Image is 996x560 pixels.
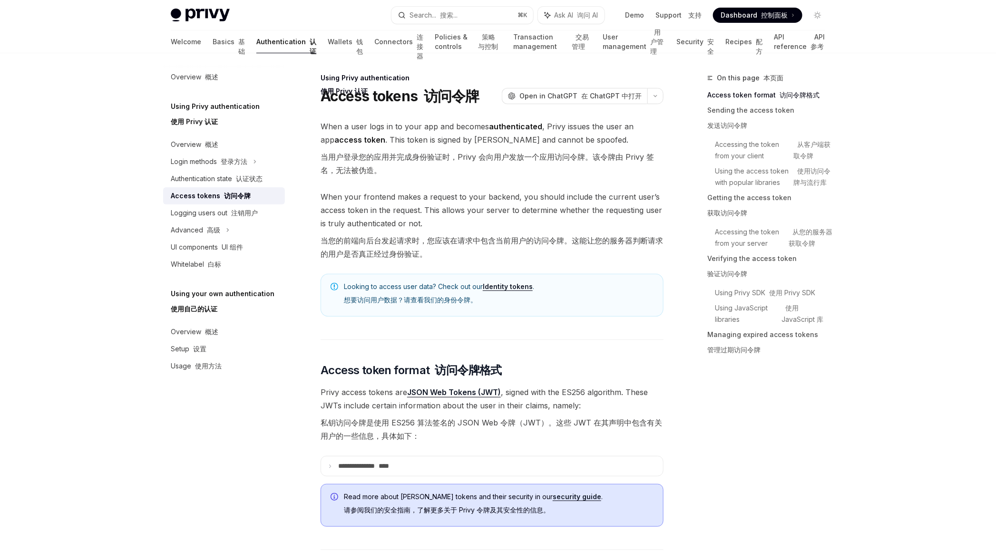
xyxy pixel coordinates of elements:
font: 支持 [688,11,702,19]
font: 从您的服务器获取令牌 [789,228,833,247]
a: Demo [625,10,644,20]
font: 本页面 [763,74,783,82]
a: Using the access token with popular libraries 使用访问令牌与流行库 [715,164,833,190]
a: Overview 概述 [163,68,285,86]
font: 安全 [707,38,714,55]
font: 策略与控制 [478,33,498,50]
a: Connectors 连接器 [374,30,423,53]
span: Read more about [PERSON_NAME] tokens and their security in our . [344,492,654,519]
font: 管理过期访问令牌 [707,346,761,354]
button: Ask AI 询问 AI [538,7,605,24]
div: UI components [171,241,243,253]
font: 在 ChatGPT 中打开 [581,92,642,100]
a: Authentication state 认证状态 [163,170,285,187]
button: Search... 搜索...⌘K [391,7,533,24]
img: light logo [171,9,230,22]
span: Open in ChatGPT [519,91,642,101]
font: 使用 Privy SDK [769,289,815,297]
a: Access tokens 访问令牌 [163,187,285,204]
div: Setup [171,343,206,355]
font: 访问令牌 [424,87,479,105]
font: 白标 [208,260,221,268]
font: API 参考 [810,33,825,50]
strong: authenticated [489,122,542,131]
svg: Info [331,493,340,502]
a: Verifying the access token验证访问令牌 [707,251,833,285]
a: JSON Web Tokens (JWT) [407,387,501,397]
span: Privy access tokens are , signed with the ES256 algorithm. These JWTs include certain information... [321,386,664,446]
font: 概述 [205,73,218,81]
font: UI 组件 [222,243,243,251]
a: Getting the access token获取访问令牌 [707,190,833,224]
button: Open in ChatGPT 在 ChatGPT 中打开 [502,88,647,104]
strong: access token [334,135,385,145]
font: 当您的前端向后台发起请求时，您应该在请求中包含当前用户的访问令牌。这能让您的服务器判断请求的用户是否真正经过身份验证。 [321,236,663,259]
div: Logging users out [171,207,258,219]
a: API reference API 参考 [774,30,825,53]
a: Welcome [171,30,201,53]
div: Whitelabel [171,259,221,270]
font: 想要访问用户数据？请查看我们的身份令牌。 [344,296,477,304]
a: security guide [553,492,601,501]
font: 询问 AI [577,11,598,19]
font: 连接器 [417,33,423,60]
font: 认证状态 [236,174,263,183]
font: 钱包 [356,38,363,55]
h5: Using Privy authentication [171,101,260,131]
a: Recipes 配方 [725,30,762,53]
span: On this page [717,72,783,84]
font: 搜索... [440,11,458,19]
div: Login methods [171,156,247,167]
span: When a user logs in to your app and becomes , Privy issues the user an app . This token is signed... [321,120,664,181]
font: 概述 [205,140,218,148]
font: 用户管理 [651,28,664,55]
button: Toggle dark mode [810,8,825,23]
a: Accessing the token from your server 从您的服务器获取令牌 [715,224,833,251]
a: Security 安全 [676,30,714,53]
a: Usage 使用方法 [163,357,285,375]
font: 访问令牌格式 [435,363,502,377]
font: 请参阅我们的安全指南，了解更多关于 Privy 令牌及其安全性的信息。 [344,506,550,514]
a: Wallets 钱包 [328,30,363,53]
font: 获取访问令牌 [707,209,747,217]
a: Whitelabel 白标 [163,256,285,273]
font: 当用户登录您的应用并完成身份验证时，Privy 会向用户发放一个应用访问令牌。该令牌由 Privy 签名，无法被伪造。 [321,152,654,175]
div: Search... [410,10,458,21]
font: 发送访问令牌 [707,121,747,129]
div: Authentication state [171,173,263,184]
font: 交易管理 [572,33,589,50]
div: Overview [171,326,218,338]
a: Identity tokens [483,282,533,291]
font: 使用自己的认证 [171,305,217,313]
a: Overview 概述 [163,136,285,153]
svg: Note [331,283,338,290]
a: Policies & controls 策略与控制 [435,30,502,53]
font: 使用 Privy 认证 [321,87,368,95]
font: 访问令牌格式 [780,91,820,99]
font: 私钥访问令牌是使用 ES256 算法签名的 JSON Web 令牌（JWT）。这些 JWT 在其声明中包含有关用户的一些信息，具体如下： [321,418,662,441]
a: Authentication 认证 [256,30,316,53]
font: 验证访问令牌 [707,270,747,278]
span: ⌘ K [518,11,527,19]
font: 访问令牌 [224,192,251,200]
a: User management 用户管理 [603,30,665,53]
div: Usage [171,360,222,372]
a: Sending the access token发送访问令牌 [707,103,833,137]
h5: Using your own authentication [171,288,274,319]
span: Dashboard [721,10,788,20]
font: 使用 Privy 认证 [171,117,218,126]
div: Advanced [171,224,220,236]
font: 注销用户 [231,209,258,217]
a: Access token format 访问令牌格式 [707,87,833,103]
a: Overview 概述 [163,323,285,340]
font: 高级 [207,226,220,234]
div: Overview [171,71,218,83]
font: 从客户端获取令牌 [794,140,831,160]
a: Using Privy SDK 使用 Privy SDK [715,285,833,300]
a: Managing expired access tokens管理过期访问令牌 [707,327,833,361]
a: Basics 基础 [213,30,245,53]
font: 登录方法 [221,157,247,165]
font: 设置 [193,345,206,353]
a: Transaction management 交易管理 [513,30,592,53]
span: Ask AI [554,10,598,20]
